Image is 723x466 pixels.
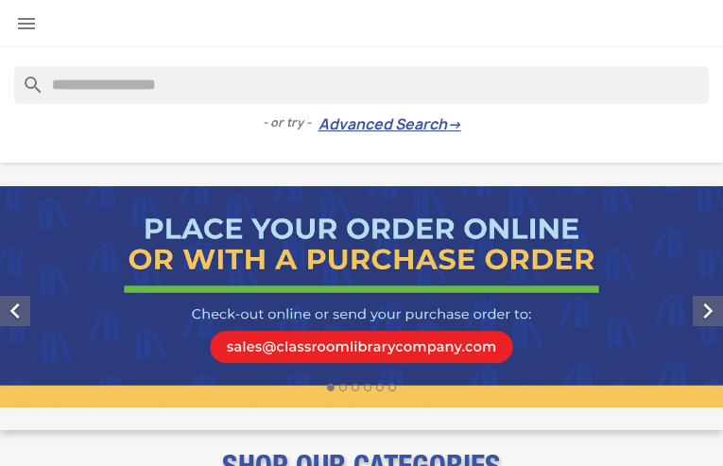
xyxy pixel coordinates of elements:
span: - or try - [263,113,318,132]
i:  [693,296,723,326]
span: → [447,115,461,134]
i: search [14,66,37,89]
i:  [15,12,38,35]
input: Search [14,66,709,104]
a: Advanced Search→ [318,115,461,134]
